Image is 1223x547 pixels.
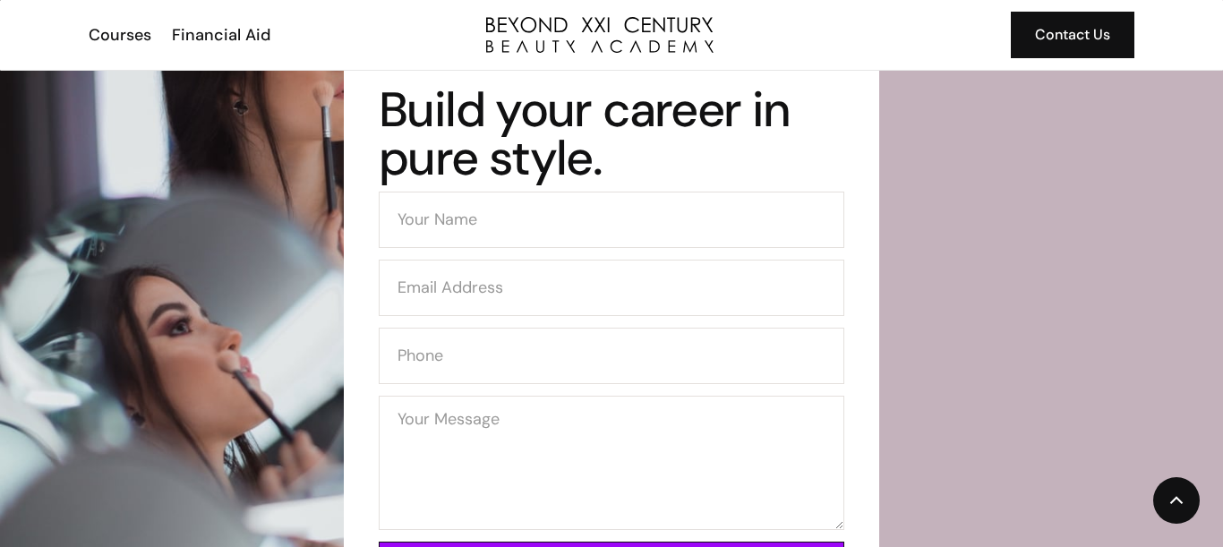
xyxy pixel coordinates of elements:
[486,17,714,53] img: beyond logo
[160,23,279,47] a: Financial Aid
[77,23,160,47] a: Courses
[172,23,270,47] div: Financial Aid
[379,260,844,316] input: Email Address
[379,192,844,248] input: Your Name
[379,86,844,183] h3: Build your career in pure style.
[379,328,844,384] input: Phone
[1035,23,1110,47] div: Contact Us
[1011,12,1134,58] a: Contact Us
[89,23,151,47] div: Courses
[486,17,714,53] a: home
